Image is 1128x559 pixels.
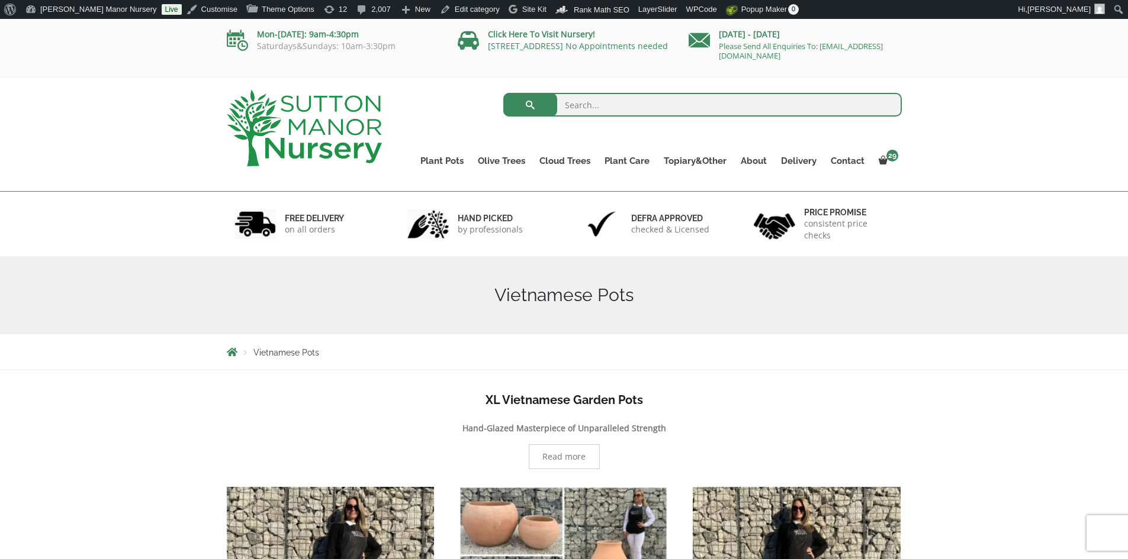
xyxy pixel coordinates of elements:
[413,153,471,169] a: Plant Pots
[227,285,902,306] h1: Vietnamese Pots
[458,224,523,235] p: by professionals
[227,27,440,41] p: Mon-[DATE]: 9am-4:30pm
[503,93,902,117] input: Search...
[754,206,795,242] img: 4.jpg
[522,5,547,14] span: Site Kit
[788,4,799,15] span: 0
[532,153,597,169] a: Cloud Trees
[458,213,523,224] h6: hand picked
[486,393,643,407] b: XL Vietnamese Garden Pots
[407,209,449,239] img: 2.jpg
[872,153,902,169] a: 29
[719,41,883,61] a: Please Send All Enquiries To: [EMAIL_ADDRESS][DOMAIN_NAME]
[462,422,666,434] b: Hand-Glazed Masterpiece of Unparalleled Strength
[253,348,319,357] span: Vietnamese Pots
[234,209,276,239] img: 1.jpg
[162,4,182,15] a: Live
[631,224,709,235] p: checked & Licensed
[227,90,382,166] img: logo
[1027,5,1091,14] span: [PERSON_NAME]
[227,41,440,51] p: Saturdays&Sundays: 10am-3:30pm
[631,213,709,224] h6: Defra approved
[488,40,668,51] a: [STREET_ADDRESS] No Appointments needed
[734,153,774,169] a: About
[581,209,622,239] img: 3.jpg
[285,224,344,235] p: on all orders
[886,150,898,161] span: 29
[804,218,894,241] p: consistent price checks
[824,153,872,169] a: Contact
[597,153,657,169] a: Plant Care
[227,347,902,357] nav: Breadcrumbs
[285,213,344,224] h6: FREE DELIVERY
[774,153,824,169] a: Delivery
[689,27,902,41] p: [DATE] - [DATE]
[542,453,586,461] span: Read more
[471,153,532,169] a: Olive Trees
[488,28,595,40] a: Click Here To Visit Nursery!
[804,207,894,218] h6: Price promise
[657,153,734,169] a: Topiary&Other
[574,5,629,14] span: Rank Math SEO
